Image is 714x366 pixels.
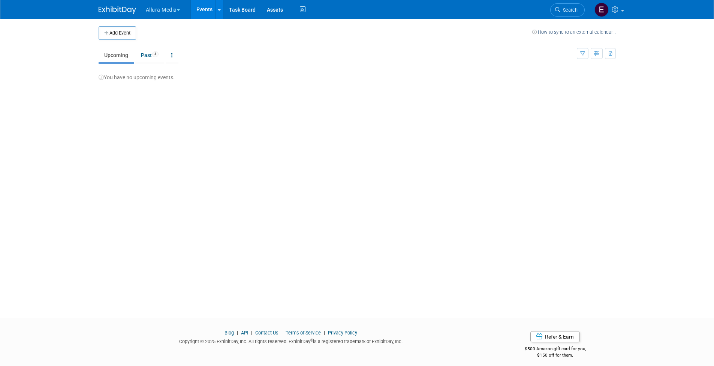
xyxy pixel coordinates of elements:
span: | [249,330,254,336]
a: Upcoming [99,48,134,62]
a: Contact Us [255,330,278,336]
div: $150 off for them. [495,352,616,358]
a: Search [550,3,585,17]
a: How to sync to an external calendar... [532,29,616,35]
span: 4 [152,51,159,57]
div: $500 Amazon gift card for you, [495,341,616,358]
button: Add Event [99,26,136,40]
a: Privacy Policy [328,330,357,336]
span: | [322,330,327,336]
span: | [235,330,240,336]
span: You have no upcoming events. [99,74,175,80]
span: Search [560,7,578,13]
span: | [280,330,284,336]
a: Refer & Earn [530,331,580,342]
img: ExhibitDay [99,6,136,14]
a: Past4 [135,48,164,62]
a: Terms of Service [286,330,321,336]
a: API [241,330,248,336]
div: Copyright © 2025 ExhibitDay, Inc. All rights reserved. ExhibitDay is a registered trademark of Ex... [99,336,484,345]
sup: ® [310,338,313,342]
a: Blog [225,330,234,336]
img: Eric Thompson [594,3,609,17]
